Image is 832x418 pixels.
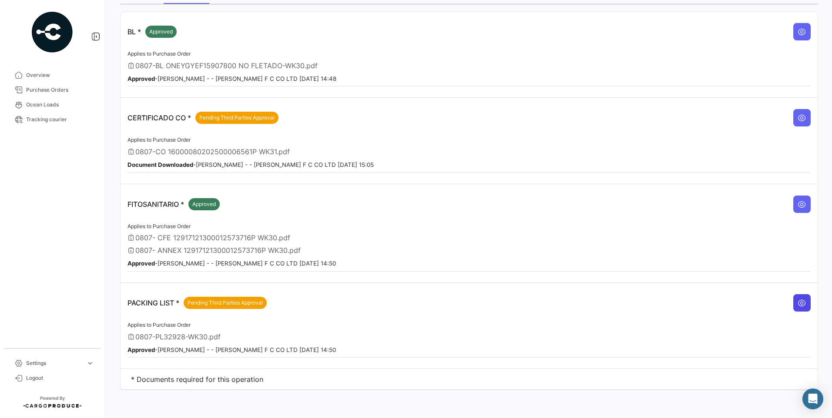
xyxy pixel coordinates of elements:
span: Logout [26,374,94,382]
span: 0807-BL ONEYGYEF15907800 NO FLETADO-WK30.pdf [135,61,318,70]
div: Abrir Intercom Messenger [802,388,823,409]
span: 0807-PL32928-WK30.pdf [135,332,221,341]
span: Pending Third Parties Approval [188,299,263,307]
td: * Documents required for this operation [121,369,818,390]
span: 0807- CFE 12917121300012573716P WK30.pdf [135,233,290,242]
p: CERTIFICADO CO * [127,112,278,124]
a: Overview [7,68,97,83]
span: Applies to Purchase Order [127,223,191,229]
a: Tracking courier [7,112,97,127]
p: FITOSANITARIO * [127,198,220,210]
b: Approved [127,75,155,82]
span: Purchase Orders [26,86,94,94]
a: Purchase Orders [7,83,97,97]
b: Document Downloaded [127,161,193,168]
small: - [PERSON_NAME] - - [PERSON_NAME] F C CO LTD [DATE] 14:50 [127,346,336,353]
b: Approved [127,260,155,267]
span: Approved [149,28,173,36]
span: Settings [26,359,83,367]
span: Applies to Purchase Order [127,136,191,143]
span: 0807- ANNEX 12917121300012573716P WK30.pdf [135,246,301,255]
span: Pending Third Parties Approval [199,114,275,122]
small: - [PERSON_NAME] - - [PERSON_NAME] F C CO LTD [DATE] 14:50 [127,260,336,267]
small: - [PERSON_NAME] - - [PERSON_NAME] F C CO LTD [DATE] 15:05 [127,161,374,168]
span: Ocean Loads [26,101,94,109]
a: Ocean Loads [7,97,97,112]
span: Approved [192,200,216,208]
span: 0807-CO 16000080202500006561P WK31.pdf [135,147,290,156]
span: Overview [26,71,94,79]
img: powered-by.png [30,10,74,54]
span: Applies to Purchase Order [127,322,191,328]
b: Approved [127,346,155,353]
span: Applies to Purchase Order [127,50,191,57]
p: PACKING LIST * [127,297,267,309]
small: - [PERSON_NAME] - - [PERSON_NAME] F C CO LTD [DATE] 14:48 [127,75,336,82]
span: Tracking courier [26,116,94,123]
span: expand_more [86,359,94,367]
